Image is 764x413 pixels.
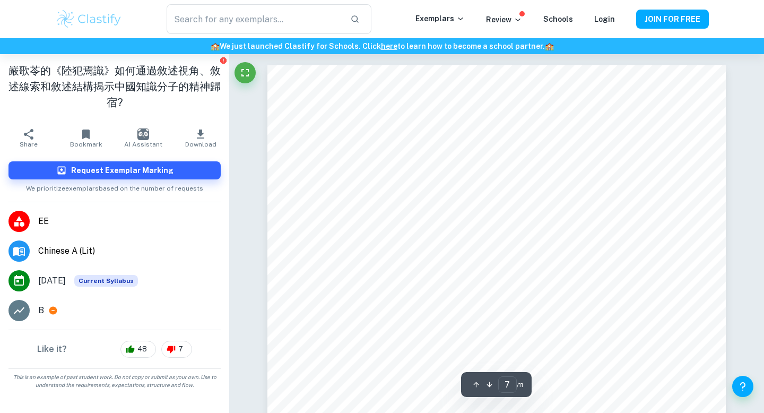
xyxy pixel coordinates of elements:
[2,40,762,52] h6: We just launched Clastify for Schools. Click to learn how to become a school partner.
[38,304,44,317] p: B
[381,42,397,50] a: here
[38,245,221,257] span: Chinese A (Lit)
[8,63,221,110] h1: 嚴歌苓的《陸犯焉識》如何通過敘述視角、敘述線索和敘述結構揭示中國知識分子的精神歸宿?
[4,373,225,389] span: This is an example of past student work. Do not copy or submit as your own. Use to understand the...
[161,341,192,358] div: 7
[636,10,709,29] button: JOIN FOR FREE
[172,344,189,355] span: 7
[185,141,216,148] span: Download
[732,376,753,397] button: Help and Feedback
[37,343,67,356] h6: Like it?
[235,62,256,83] button: Fullscreen
[415,13,465,24] p: Exemplars
[55,8,123,30] img: Clastify logo
[132,344,153,355] span: 48
[74,275,138,287] div: This exemplar is based on the current syllabus. Feel free to refer to it for inspiration/ideas wh...
[545,42,554,50] span: 🏫
[74,275,138,287] span: Current Syllabus
[20,141,38,148] span: Share
[167,4,342,34] input: Search for any exemplars...
[71,165,173,176] h6: Request Exemplar Marking
[26,179,203,193] span: We prioritize exemplars based on the number of requests
[543,15,573,23] a: Schools
[38,274,66,287] span: [DATE]
[57,123,115,153] button: Bookmark
[594,15,615,23] a: Login
[172,123,229,153] button: Download
[219,56,227,64] button: Report issue
[38,215,221,228] span: EE
[8,161,221,179] button: Request Exemplar Marking
[137,128,149,140] img: AI Assistant
[211,42,220,50] span: 🏫
[120,341,156,358] div: 48
[70,141,102,148] span: Bookmark
[124,141,162,148] span: AI Assistant
[486,14,522,25] p: Review
[517,380,523,390] span: / 11
[115,123,172,153] button: AI Assistant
